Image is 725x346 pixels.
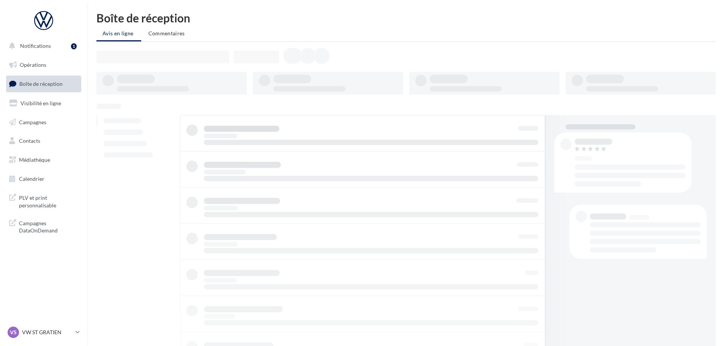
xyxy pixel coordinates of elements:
[20,62,46,68] span: Opérations
[22,329,72,336] p: VW ST GRATIEN
[5,152,83,168] a: Médiathèque
[5,190,83,212] a: PLV et print personnalisable
[5,95,83,111] a: Visibilité en ligne
[19,156,50,163] span: Médiathèque
[19,81,63,87] span: Boîte de réception
[6,325,81,340] a: VS VW ST GRATIEN
[5,76,83,92] a: Boîte de réception
[5,133,83,149] a: Contacts
[96,12,716,24] div: Boîte de réception
[71,43,77,49] div: 1
[5,215,83,237] a: Campagnes DataOnDemand
[5,57,83,73] a: Opérations
[5,38,80,54] button: Notifications 1
[5,171,83,187] a: Calendrier
[19,118,46,125] span: Campagnes
[19,175,44,182] span: Calendrier
[20,100,61,106] span: Visibilité en ligne
[148,30,185,36] span: Commentaires
[10,329,17,336] span: VS
[20,43,51,49] span: Notifications
[5,114,83,130] a: Campagnes
[19,137,40,144] span: Contacts
[19,218,78,234] span: Campagnes DataOnDemand
[19,193,78,209] span: PLV et print personnalisable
